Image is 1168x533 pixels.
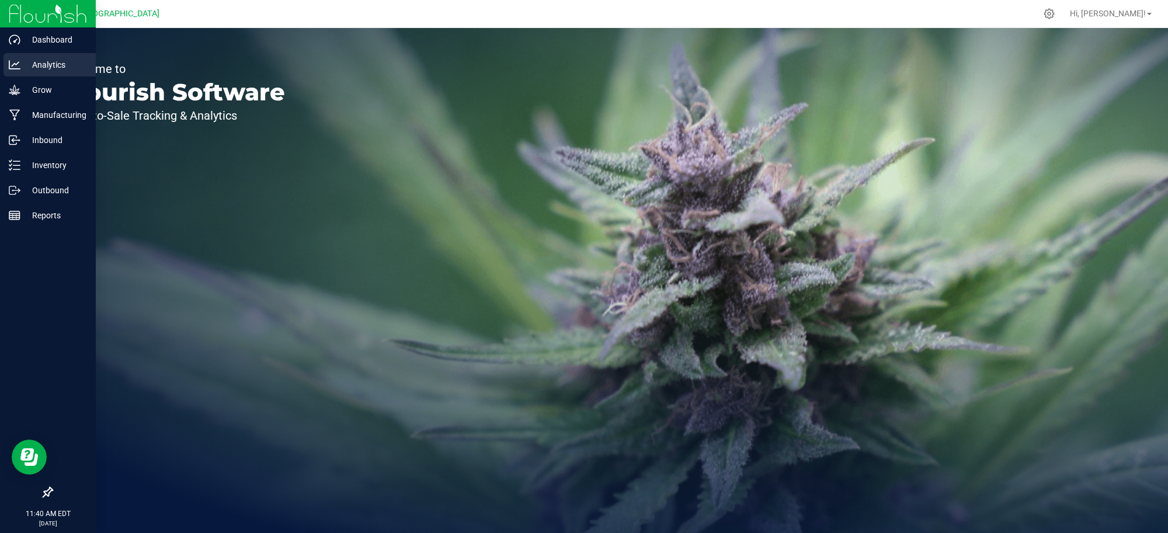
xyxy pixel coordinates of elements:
p: Manufacturing [20,108,91,122]
inline-svg: Reports [9,210,20,221]
p: Outbound [20,183,91,197]
p: Inventory [20,158,91,172]
p: Reports [20,208,91,222]
iframe: Resource center [12,440,47,475]
p: Dashboard [20,33,91,47]
p: Grow [20,83,91,97]
inline-svg: Dashboard [9,34,20,46]
inline-svg: Inventory [9,159,20,171]
inline-svg: Outbound [9,184,20,196]
span: [GEOGRAPHIC_DATA] [79,9,159,19]
p: Inbound [20,133,91,147]
p: 11:40 AM EDT [5,508,91,519]
p: Seed-to-Sale Tracking & Analytics [63,110,285,121]
p: Flourish Software [63,81,285,104]
div: Manage settings [1042,8,1056,19]
p: Welcome to [63,63,285,75]
inline-svg: Analytics [9,59,20,71]
p: Analytics [20,58,91,72]
inline-svg: Grow [9,84,20,96]
p: [DATE] [5,519,91,528]
inline-svg: Manufacturing [9,109,20,121]
span: Hi, [PERSON_NAME]! [1070,9,1146,18]
inline-svg: Inbound [9,134,20,146]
